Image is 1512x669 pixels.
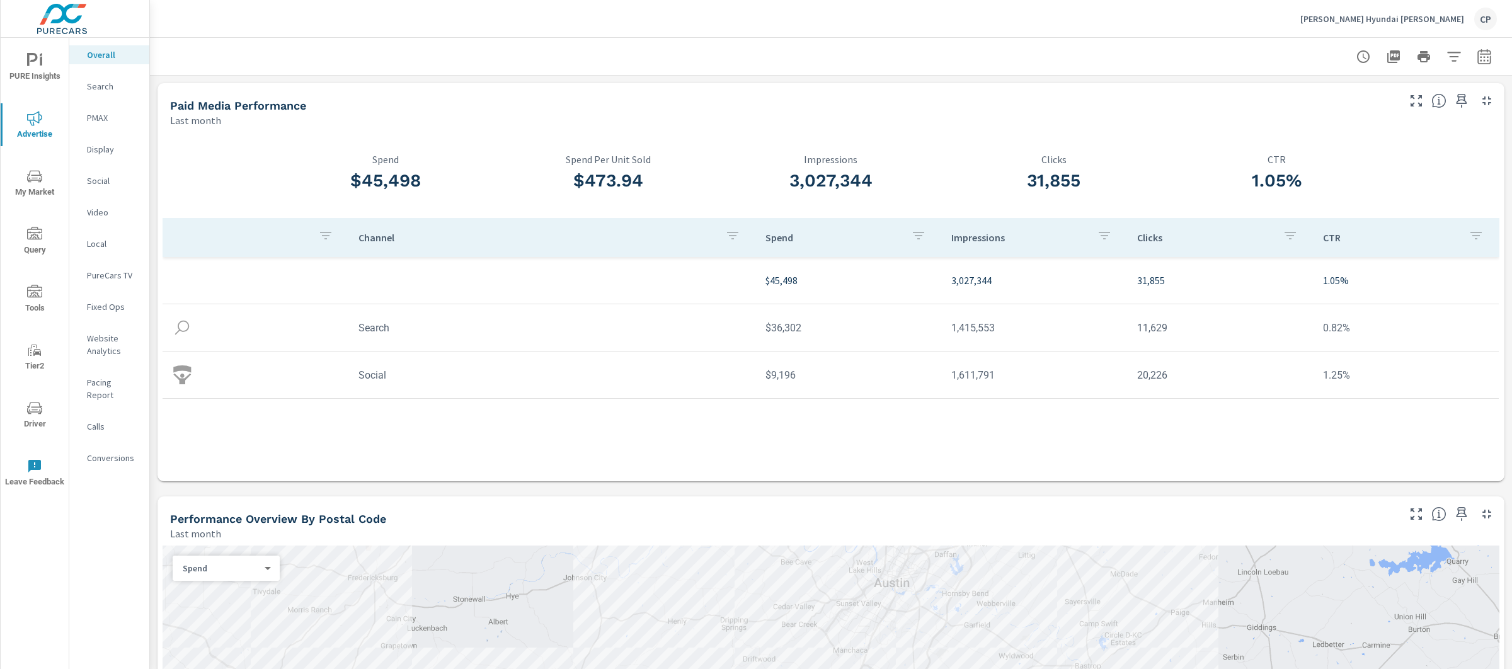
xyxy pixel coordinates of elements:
[4,401,65,432] span: Driver
[1,38,69,501] div: nav menu
[173,318,192,337] img: icon-search.svg
[1127,312,1313,344] td: 11,629
[4,227,65,258] span: Query
[4,53,65,84] span: PURE Insights
[348,312,755,344] td: Search
[69,77,149,96] div: Search
[87,174,139,187] p: Social
[87,376,139,401] p: Pacing Report
[173,365,192,384] img: icon-social.svg
[69,234,149,253] div: Local
[1406,91,1426,111] button: Make Fullscreen
[170,99,306,112] h5: Paid Media Performance
[1477,91,1497,111] button: Minimize Widget
[4,111,65,142] span: Advertise
[1411,44,1436,69] button: Print Report
[1313,312,1499,344] td: 0.82%
[348,359,755,391] td: Social
[951,231,1087,244] p: Impressions
[87,420,139,433] p: Calls
[1452,504,1472,524] span: Save this to your personalized report
[1300,13,1464,25] p: [PERSON_NAME] Hyundai [PERSON_NAME]
[765,273,931,288] p: $45,498
[1137,231,1273,244] p: Clicks
[87,143,139,156] p: Display
[1472,44,1497,69] button: Select Date Range
[951,273,1117,288] p: 3,027,344
[1165,170,1388,192] h3: 1.05%
[87,49,139,61] p: Overall
[1431,506,1446,522] span: Understand performance data by postal code. Individual postal codes can be selected and expanded ...
[69,329,149,360] div: Website Analytics
[755,312,941,344] td: $36,302
[87,111,139,124] p: PMAX
[1452,91,1472,111] span: Save this to your personalized report
[69,417,149,436] div: Calls
[1127,359,1313,391] td: 20,226
[765,231,901,244] p: Spend
[719,170,942,192] h3: 3,027,344
[87,237,139,250] p: Local
[1323,231,1458,244] p: CTR
[358,231,715,244] p: Channel
[69,45,149,64] div: Overall
[497,154,720,165] p: Spend Per Unit Sold
[1441,44,1467,69] button: Apply Filters
[1474,8,1497,30] div: CP
[942,170,1165,192] h3: 31,855
[170,526,221,541] p: Last month
[170,512,386,525] h5: Performance Overview By Postal Code
[173,563,270,575] div: Spend
[69,140,149,159] div: Display
[87,452,139,464] p: Conversions
[87,206,139,219] p: Video
[4,343,65,374] span: Tier2
[1431,93,1446,108] span: Understand performance metrics over the selected time range.
[4,169,65,200] span: My Market
[1381,44,1406,69] button: "Export Report to PDF"
[941,359,1127,391] td: 1,611,791
[1165,154,1388,165] p: CTR
[942,154,1165,165] p: Clicks
[274,154,497,165] p: Spend
[87,332,139,357] p: Website Analytics
[69,108,149,127] div: PMAX
[69,171,149,190] div: Social
[4,459,65,489] span: Leave Feedback
[719,154,942,165] p: Impressions
[69,203,149,222] div: Video
[87,300,139,313] p: Fixed Ops
[1323,273,1489,288] p: 1.05%
[755,359,941,391] td: $9,196
[69,297,149,316] div: Fixed Ops
[87,80,139,93] p: Search
[1137,273,1303,288] p: 31,855
[69,449,149,467] div: Conversions
[274,170,497,192] h3: $45,498
[1313,359,1499,391] td: 1.25%
[1477,504,1497,524] button: Minimize Widget
[183,563,260,574] p: Spend
[87,269,139,282] p: PureCars TV
[69,373,149,404] div: Pacing Report
[497,170,720,192] h3: $473.94
[941,312,1127,344] td: 1,415,553
[4,285,65,316] span: Tools
[170,113,221,128] p: Last month
[1406,504,1426,524] button: Make Fullscreen
[69,266,149,285] div: PureCars TV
